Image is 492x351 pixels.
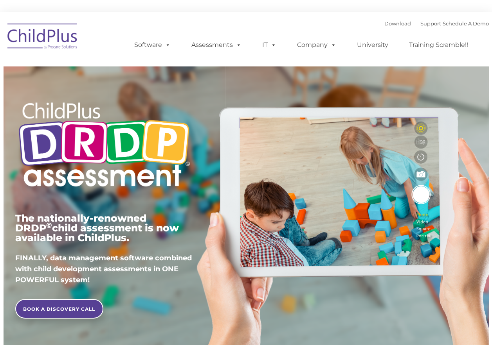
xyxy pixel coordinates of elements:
[254,37,284,53] a: IT
[420,20,441,27] a: Support
[401,37,476,53] a: Training Scramble!!
[384,20,489,27] font: |
[15,299,103,319] a: BOOK A DISCOVERY CALL
[443,20,489,27] a: Schedule A Demo
[15,212,179,244] span: The nationally-renowned DRDP child assessment is now available in ChildPlus.
[15,254,192,284] span: FINALLY, data management software combined with child development assessments in ONE POWERFUL sys...
[184,37,249,53] a: Assessments
[384,20,411,27] a: Download
[126,37,178,53] a: Software
[289,37,344,53] a: Company
[46,221,52,230] sup: ©
[4,18,82,57] img: ChildPlus by Procare Solutions
[349,37,396,53] a: University
[15,92,193,200] img: Copyright - DRDP Logo Light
